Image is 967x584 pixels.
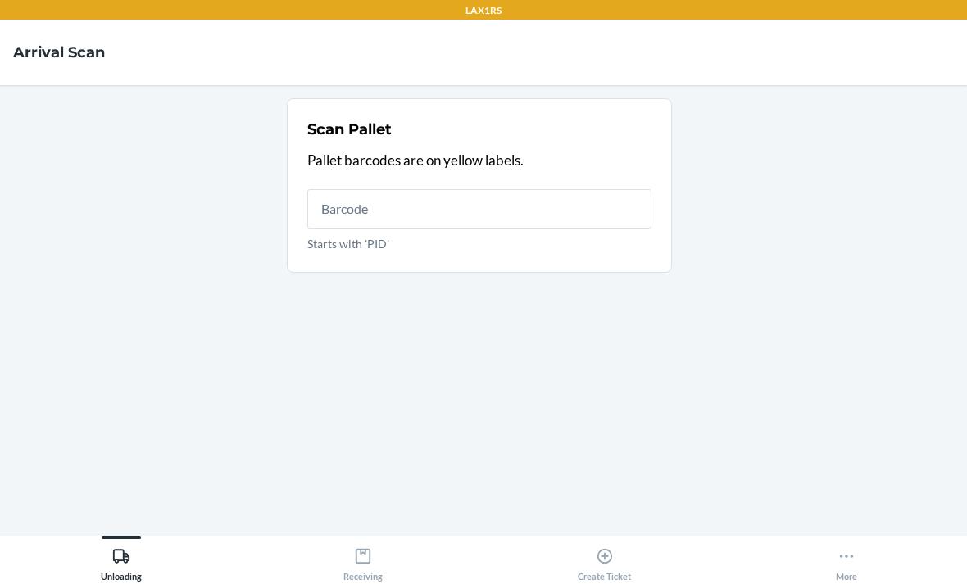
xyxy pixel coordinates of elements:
[343,541,383,582] div: Receiving
[483,536,725,582] button: Create Ticket
[836,541,857,582] div: More
[101,541,142,582] div: Unloading
[465,3,502,18] p: LAX1RS
[307,235,651,252] p: Starts with 'PID'
[307,150,651,171] p: Pallet barcodes are on yellow labels.
[307,119,392,140] h2: Scan Pallet
[307,189,651,229] input: Starts with 'PID'
[242,536,483,582] button: Receiving
[725,536,967,582] button: More
[13,42,105,63] h4: Arrival Scan
[578,541,631,582] div: Create Ticket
